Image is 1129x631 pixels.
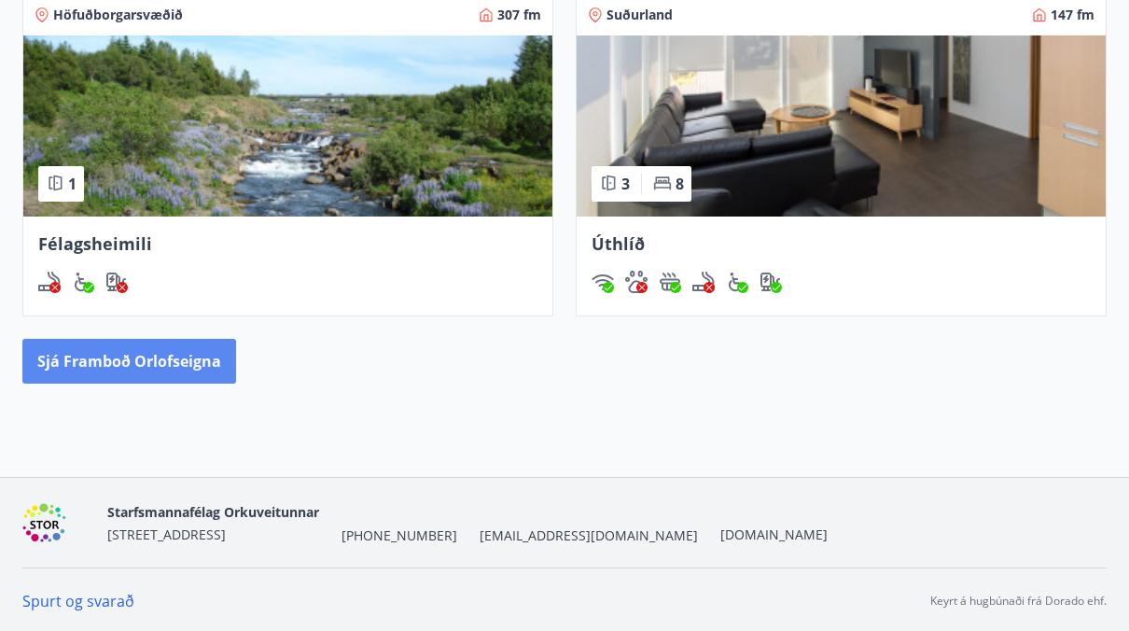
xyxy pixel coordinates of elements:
img: Paella dish [23,35,552,217]
div: Aðgengi fyrir hjólastól [72,271,94,293]
a: Spurt og svarað [22,591,134,611]
img: Paella dish [577,35,1106,217]
span: 307 fm [497,6,541,24]
span: Höfuðborgarsvæðið [53,6,183,24]
span: [EMAIL_ADDRESS][DOMAIN_NAME] [480,526,698,545]
span: [PHONE_NUMBER] [341,526,457,545]
img: QNIUl6Cv9L9rHgMXwuzGLuiJOj7RKqxk9mBFPqjq.svg [692,271,715,293]
img: pxcaIm5dSOV3FS4whs1soiYWTwFQvksT25a9J10C.svg [625,271,648,293]
img: 6gDcfMXiVBXXG0H6U6eM60D7nPrsl9g1x4qDF8XG.png [22,503,92,543]
div: Reykingar / Vape [38,271,61,293]
span: 8 [676,174,684,194]
img: nH7E6Gw2rvWFb8XaSdRp44dhkQaj4PJkOoRYItBQ.svg [105,271,128,293]
span: Félagsheimili [38,232,152,255]
img: 8IYIKVZQyRlUC6HQIIUSdjpPGRncJsz2RzLgWvp4.svg [72,271,94,293]
span: Úthlíð [592,232,645,255]
a: [DOMAIN_NAME] [720,526,828,543]
span: 3 [621,174,630,194]
div: Þráðlaust net [592,271,614,293]
span: 147 fm [1051,6,1094,24]
div: Heitur pottur [659,271,681,293]
span: Starfsmannafélag Orkuveitunnar [107,503,319,521]
span: 1 [68,174,77,194]
img: h89QDIuHlAdpqTriuIvuEWkTH976fOgBEOOeu1mi.svg [659,271,681,293]
img: QNIUl6Cv9L9rHgMXwuzGLuiJOj7RKqxk9mBFPqjq.svg [38,271,61,293]
img: HJRyFFsYp6qjeUYhR4dAD8CaCEsnIFYZ05miwXoh.svg [592,271,614,293]
div: Aðgengi fyrir hjólastól [726,271,748,293]
button: Sjá framboð orlofseigna [22,339,236,384]
div: Gæludýr [625,271,648,293]
div: Hleðslustöð fyrir rafbíla [760,271,782,293]
img: nH7E6Gw2rvWFb8XaSdRp44dhkQaj4PJkOoRYItBQ.svg [760,271,782,293]
img: 8IYIKVZQyRlUC6HQIIUSdjpPGRncJsz2RzLgWvp4.svg [726,271,748,293]
div: Hleðslustöð fyrir rafbíla [105,271,128,293]
span: [STREET_ADDRESS] [107,526,226,543]
div: Reykingar / Vape [692,271,715,293]
span: Suðurland [606,6,673,24]
p: Keyrt á hugbúnaði frá Dorado ehf. [930,593,1107,610]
